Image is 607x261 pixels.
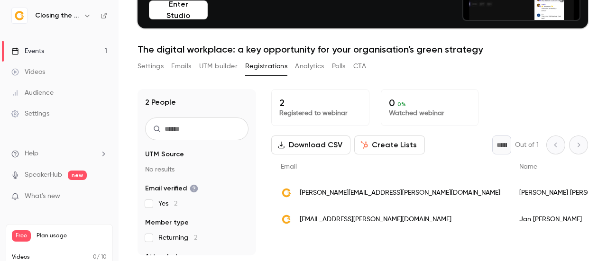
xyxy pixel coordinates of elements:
[145,150,184,159] span: UTM Source
[11,109,49,118] div: Settings
[389,97,471,108] p: 0
[199,59,238,74] button: UTM builder
[174,200,177,207] span: 2
[194,234,197,241] span: 2
[25,170,62,180] a: SpeakerHub
[158,199,177,208] span: Yes
[332,59,346,74] button: Polls
[12,8,27,23] img: Closing the Loop
[158,233,197,243] span: Returning
[11,67,45,77] div: Videos
[519,163,537,170] span: Name
[12,230,31,242] span: Free
[93,254,97,260] span: 0
[281,163,297,170] span: Email
[271,135,350,154] button: Download CSV
[279,108,361,118] p: Registered to webinar
[11,149,107,159] li: help-dropdown-opener
[295,59,324,74] button: Analytics
[145,97,176,108] h1: 2 People
[11,46,44,56] div: Events
[145,184,198,193] span: Email verified
[68,171,87,180] span: new
[281,214,292,225] img: closingtheloop.eu
[515,140,539,150] p: Out of 1
[96,192,107,201] iframe: Noticeable Trigger
[25,191,60,201] span: What's new
[354,135,425,154] button: Create Lists
[353,59,366,74] button: CTA
[25,149,38,159] span: Help
[397,101,406,108] span: 0 %
[145,165,248,174] p: No results
[300,215,451,225] span: [EMAIL_ADDRESS][PERSON_NAME][DOMAIN_NAME]
[281,187,292,198] img: closingtheloop.eu
[279,97,361,108] p: 2
[35,11,80,20] h6: Closing the Loop
[138,59,164,74] button: Settings
[149,0,208,19] button: Enter Studio
[138,44,588,55] h1: The digital workplace: a key opportunity for your organisation’s green strategy
[11,88,54,98] div: Audience
[171,59,191,74] button: Emails
[245,59,287,74] button: Registrations
[300,188,500,198] span: [PERSON_NAME][EMAIL_ADDRESS][PERSON_NAME][DOMAIN_NAME]
[389,108,471,118] p: Watched webinar
[145,218,189,227] span: Member type
[37,232,107,240] span: Plan usage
